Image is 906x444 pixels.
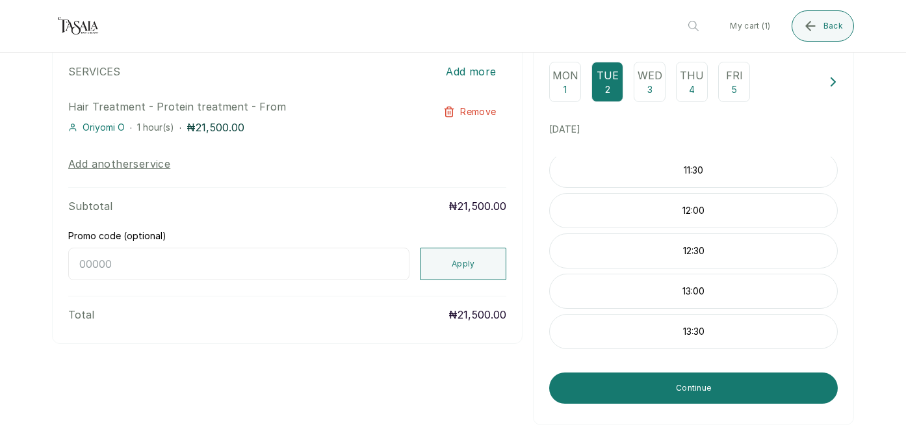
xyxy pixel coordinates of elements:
p: Total [68,307,94,322]
p: Mon [552,68,578,83]
p: [DATE] [549,123,838,136]
p: 1 [563,83,567,96]
p: SERVICES [68,64,120,79]
p: 11:30 [550,164,837,177]
p: 5 [731,83,737,96]
p: 13:30 [550,325,837,338]
label: Promo code (optional) [68,229,166,242]
span: Back [823,21,843,31]
p: Tue [597,68,619,83]
button: My cart (1) [719,10,781,42]
p: 3 [647,83,653,96]
p: Thu [680,68,704,83]
p: 12:00 [550,204,837,217]
button: Continue [549,372,838,404]
p: 4 [689,83,695,96]
img: business logo [52,13,104,39]
p: Fri [726,68,743,83]
p: ₦21,500.00 [187,120,244,135]
button: Add more [435,57,506,86]
p: 13:00 [550,285,837,298]
span: Oriyomi O [83,121,125,134]
span: Remove [460,105,496,118]
button: Add anotherservice [68,156,170,172]
p: ₦21,500.00 [448,198,506,214]
p: ₦21,500.00 [448,307,506,322]
p: Wed [638,68,662,83]
p: Hair Treatment - Protein treatment - From [68,99,419,114]
p: 2 [605,83,610,96]
div: · · [68,120,419,135]
button: Remove [433,99,506,125]
input: 00000 [68,248,409,280]
p: Subtotal [68,198,112,214]
p: 12:30 [550,244,837,257]
button: Apply [420,248,507,280]
button: Back [792,10,854,42]
span: 1 hour(s) [137,122,174,133]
